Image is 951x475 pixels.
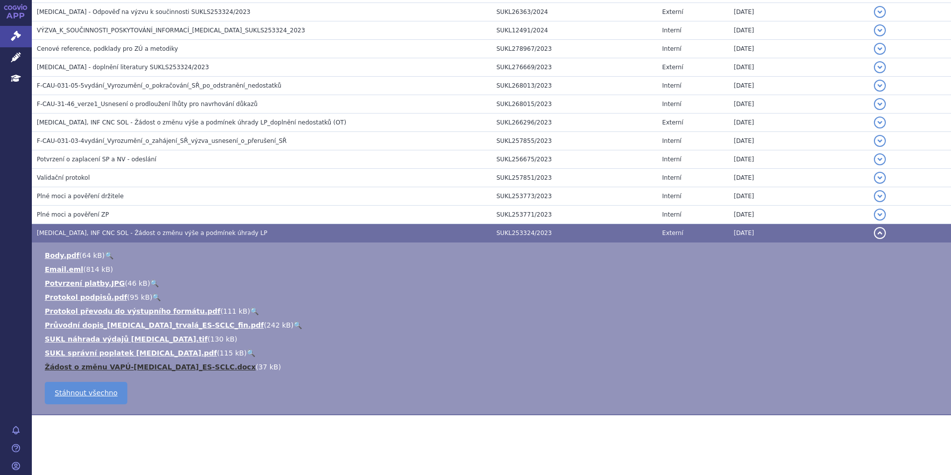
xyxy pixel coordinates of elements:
[37,193,124,200] span: Plné moci a pověření držitele
[662,156,681,163] span: Interní
[82,251,102,259] span: 64 kB
[662,174,681,181] span: Interní
[662,27,681,34] span: Interní
[150,279,159,287] a: 🔍
[662,8,683,15] span: Externí
[491,3,657,21] td: SUKL26363/2024
[662,101,681,108] span: Interní
[37,8,250,15] span: IMFINZI - Odpověď na výzvu k součinnosti SUKLS253324/2023
[45,250,941,260] li: ( )
[491,114,657,132] td: SUKL266296/2023
[45,348,941,358] li: ( )
[37,101,258,108] span: F-CAU-31-46_verze1_Usnesení o prodloužení lhůty pro navrhování důkazů
[662,119,683,126] span: Externí
[37,211,109,218] span: Plné moci a pověření ZP
[874,6,886,18] button: detail
[874,61,886,73] button: detail
[491,132,657,150] td: SUKL257855/2023
[130,293,150,301] span: 95 kB
[127,279,147,287] span: 46 kB
[220,349,244,357] span: 115 kB
[45,320,941,330] li: ( )
[729,77,868,95] td: [DATE]
[223,307,248,315] span: 111 kB
[874,227,886,239] button: detail
[45,349,217,357] a: SUKL správní poplatek [MEDICAL_DATA].pdf
[37,82,282,89] span: F-CAU-031-05-5vydání_Vyrozumění_o_pokračování_SŘ_po_odstranění_nedostatků
[45,335,207,343] a: SUKL náhrada výdajů [MEDICAL_DATA].tif
[247,349,255,357] a: 🔍
[874,153,886,165] button: detail
[491,206,657,224] td: SUKL253771/2023
[874,98,886,110] button: detail
[729,132,868,150] td: [DATE]
[45,279,125,287] a: Potvrzení platby.JPG
[45,382,127,404] a: Stáhnout všechno
[45,306,941,316] li: ( )
[874,80,886,92] button: detail
[874,24,886,36] button: detail
[37,64,209,71] span: IMFINZI - doplnění literatury SUKLS253324/2023
[37,137,286,144] span: F-CAU-031-03-4vydání_Vyrozumění_o_zahájení_SŘ_výzva_usnesení_o_přerušení_SŘ
[210,335,235,343] span: 130 kB
[662,82,681,89] span: Interní
[86,265,110,273] span: 814 kB
[729,206,868,224] td: [DATE]
[258,363,278,371] span: 37 kB
[662,64,683,71] span: Externí
[662,230,683,237] span: Externí
[662,211,681,218] span: Interní
[45,264,941,274] li: ( )
[874,135,886,147] button: detail
[45,307,220,315] a: Protokol převodu do výstupního formátu.pdf
[37,156,156,163] span: Potvrzení o zaplacení SP a NV - odeslání
[662,137,681,144] span: Interní
[662,193,681,200] span: Interní
[491,150,657,169] td: SUKL256675/2023
[729,150,868,169] td: [DATE]
[874,117,886,128] button: detail
[45,292,941,302] li: ( )
[267,321,291,329] span: 242 kB
[491,224,657,242] td: SUKL253324/2023
[45,293,127,301] a: Protokol podpisů.pdf
[874,43,886,55] button: detail
[37,27,305,34] span: VÝZVA_K_SOUČINNOSTI_POSKYTOVÁNÍ_INFORMACÍ_IMFINZI_SUKLS253324_2023
[729,187,868,206] td: [DATE]
[729,40,868,58] td: [DATE]
[37,119,346,126] span: IMFINZI, INF CNC SOL - Žádost o změnu výše a podmínek úhrady LP_doplnění nedostatků (OT)
[45,363,256,371] a: Žádost o změnu VAPÚ-[MEDICAL_DATA]_ES-SCLC.docx
[37,45,178,52] span: Cenové reference, podklady pro ZÚ a metodiky
[45,321,264,329] a: Průvodní dopis_[MEDICAL_DATA]_trvalá_ES-SCLC_fin.pdf
[662,45,681,52] span: Interní
[152,293,161,301] a: 🔍
[105,251,113,259] a: 🔍
[729,58,868,77] td: [DATE]
[45,278,941,288] li: ( )
[491,95,657,114] td: SUKL268015/2023
[250,307,259,315] a: 🔍
[874,209,886,221] button: detail
[45,265,83,273] a: Email.eml
[293,321,302,329] a: 🔍
[45,362,941,372] li: ( )
[729,21,868,40] td: [DATE]
[491,40,657,58] td: SUKL278967/2023
[491,58,657,77] td: SUKL276669/2023
[874,172,886,184] button: detail
[729,224,868,242] td: [DATE]
[491,21,657,40] td: SUKL12491/2024
[491,187,657,206] td: SUKL253773/2023
[37,230,267,237] span: IMFINZI, INF CNC SOL - Žádost o změnu výše a podmínek úhrady LP
[37,174,90,181] span: Validační protokol
[729,3,868,21] td: [DATE]
[491,77,657,95] td: SUKL268013/2023
[874,190,886,202] button: detail
[729,169,868,187] td: [DATE]
[729,114,868,132] td: [DATE]
[729,95,868,114] td: [DATE]
[491,169,657,187] td: SUKL257851/2023
[45,251,80,259] a: Body.pdf
[45,334,941,344] li: ( )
